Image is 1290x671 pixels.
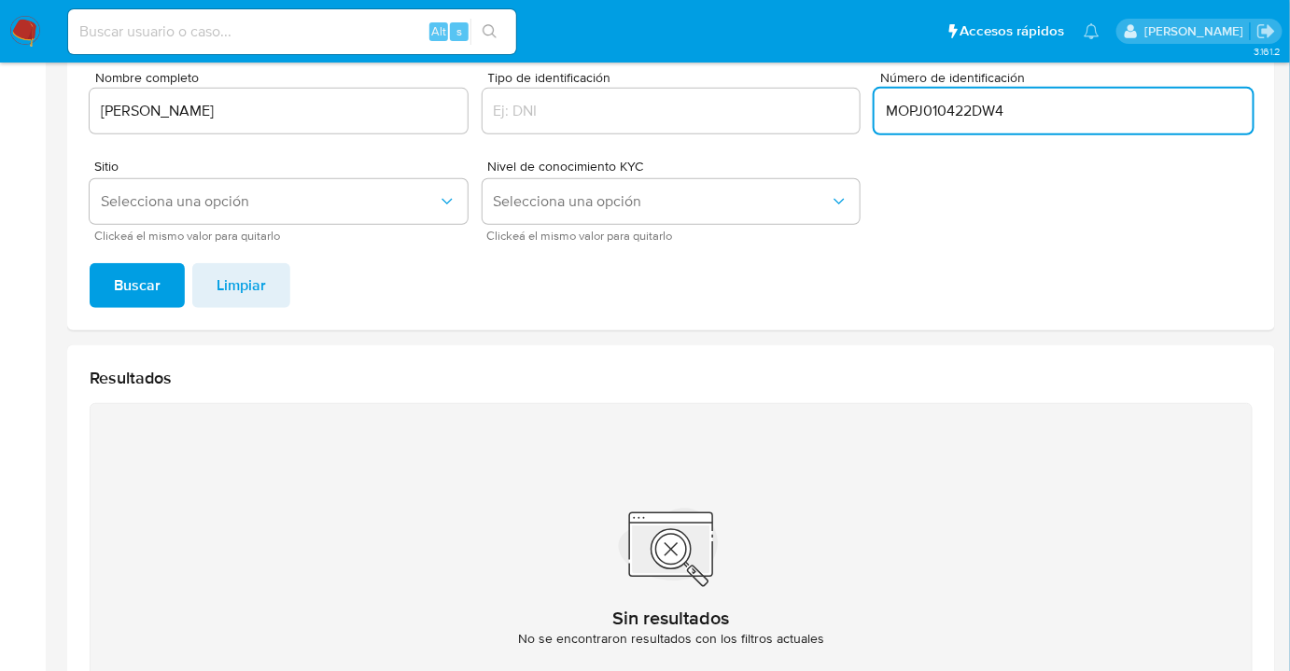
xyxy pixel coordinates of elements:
[1256,21,1276,41] a: Salir
[1254,44,1281,59] span: 3.161.2
[960,21,1065,41] span: Accesos rápidos
[68,20,516,44] input: Buscar usuario o caso...
[1144,22,1250,40] p: erika.juarez@mercadolibre.com.mx
[456,22,462,40] span: s
[470,19,509,45] button: search-icon
[431,22,446,40] span: Alt
[1084,23,1100,39] a: Notificaciones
